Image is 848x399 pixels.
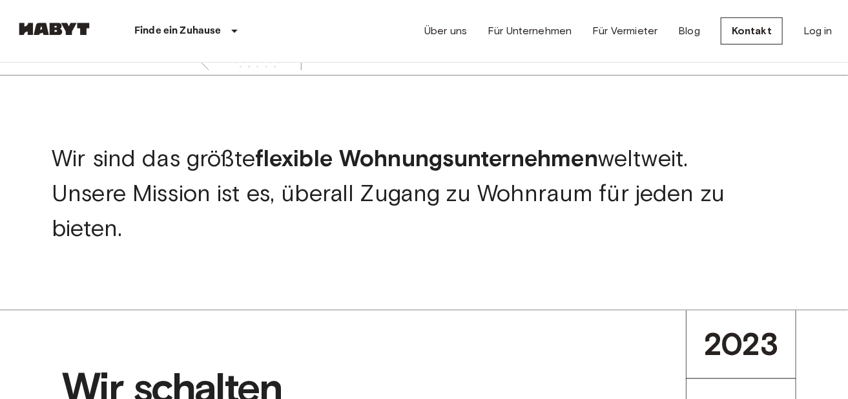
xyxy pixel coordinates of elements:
[592,23,657,39] a: Für Vermieter
[803,23,832,39] a: Log in
[134,23,222,39] p: Finde ein Zuhause
[721,17,783,45] a: Kontakt
[52,144,725,242] span: Wir sind das größte weltweit. Unsere Mission ist es, überall Zugang zu Wohnraum für jeden zu bieten.
[488,23,572,39] a: Für Unternehmen
[678,23,700,39] a: Blog
[424,23,467,39] a: Über uns
[704,325,779,363] span: 2023
[16,23,93,36] img: Habyt
[686,310,796,378] button: 2023
[255,144,598,172] b: flexible Wohnungsunternehmen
